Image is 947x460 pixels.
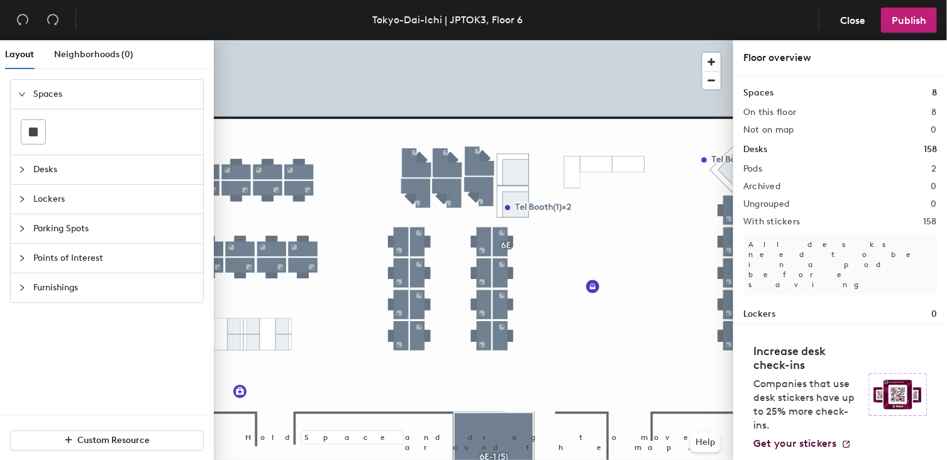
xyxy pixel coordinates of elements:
[743,50,937,65] div: Floor overview
[33,155,196,184] span: Desks
[33,244,196,273] span: Points of Interest
[18,284,26,292] span: collapsed
[869,373,927,416] img: Sticker logo
[743,199,790,209] h2: Ungrouped
[743,164,762,174] h2: Pods
[18,255,26,262] span: collapsed
[16,13,29,26] span: undo
[924,143,937,156] h1: 158
[10,430,204,451] button: Custom Resource
[840,14,865,26] span: Close
[690,432,721,452] button: Help
[743,107,797,118] h2: On this floor
[931,199,937,209] h2: 0
[931,307,937,321] h1: 0
[33,214,196,243] span: Parking Spots
[40,8,65,33] button: Redo (⌘ + ⇧ + Z)
[753,377,861,432] p: Companies that use desk stickers have up to 25% more check-ins.
[932,86,937,100] h1: 8
[18,195,26,203] span: collapsed
[829,8,876,33] button: Close
[78,435,150,446] span: Custom Resource
[743,86,773,100] h1: Spaces
[10,8,35,33] button: Undo (⌘ + Z)
[753,344,861,372] h4: Increase desk check-ins
[743,234,937,295] p: All desks need to be in a pod before saving
[18,225,26,233] span: collapsed
[881,8,937,33] button: Publish
[743,217,800,227] h2: With stickers
[18,90,26,98] span: expanded
[923,217,937,227] h2: 158
[372,12,523,28] div: Tokyo-Dai-Ichi | JPTOK3, Floor 6
[33,185,196,214] span: Lockers
[33,80,196,109] span: Spaces
[753,437,836,449] span: Get your stickers
[743,307,775,321] h1: Lockers
[5,49,34,60] span: Layout
[892,14,926,26] span: Publish
[931,182,937,192] h2: 0
[54,49,133,60] span: Neighborhoods (0)
[743,143,767,156] h1: Desks
[932,107,937,118] h2: 8
[743,125,794,135] h2: Not on map
[931,125,937,135] h2: 0
[743,182,780,192] h2: Archived
[33,273,196,302] span: Furnishings
[18,166,26,173] span: collapsed
[753,437,851,450] a: Get your stickers
[932,164,937,174] h2: 2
